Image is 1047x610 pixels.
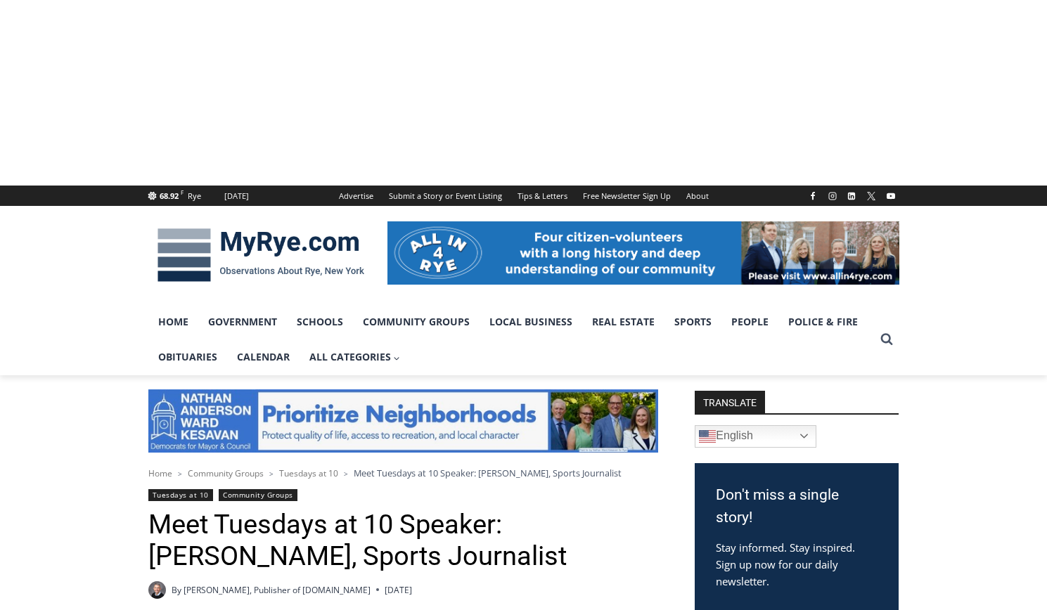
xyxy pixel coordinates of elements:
[331,186,381,206] a: Advertise
[695,425,816,448] a: English
[224,190,249,202] div: [DATE]
[480,304,582,339] a: Local Business
[148,466,658,480] nav: Breadcrumbs
[172,583,181,597] span: By
[148,489,213,501] a: Tuesdays at 10
[160,190,179,201] span: 68.92
[353,304,480,339] a: Community Groups
[381,186,510,206] a: Submit a Story or Event Listing
[385,583,412,597] time: [DATE]
[148,304,198,339] a: Home
[148,339,227,375] a: Obituaries
[148,467,172,479] a: Home
[331,186,717,206] nav: Secondary Navigation
[843,188,860,205] a: Linkedin
[344,469,348,479] span: >
[699,428,716,445] img: en
[181,188,184,196] span: F
[575,186,679,206] a: Free Newsletter Sign Up
[287,304,353,339] a: Schools
[716,484,878,528] h3: Don't miss a single story!
[279,467,338,479] a: Tuesdays at 10
[354,467,622,479] span: Meet Tuesdays at 10 Speaker: [PERSON_NAME], Sports Journalist
[227,339,300,375] a: Calendar
[679,186,717,206] a: About
[148,581,166,599] a: Author image
[300,339,411,375] a: All Categories
[882,188,899,205] a: YouTube
[148,219,373,292] img: MyRye.com
[582,304,664,339] a: Real Estate
[510,186,575,206] a: Tips & Letters
[148,509,658,573] h1: Meet Tuesdays at 10 Speaker: [PERSON_NAME], Sports Journalist
[716,539,878,590] p: Stay informed. Stay inspired. Sign up now for our daily newsletter.
[309,349,401,365] span: All Categories
[387,221,899,285] img: All in for Rye
[184,584,371,596] a: [PERSON_NAME], Publisher of [DOMAIN_NAME]
[778,304,868,339] a: Police & Fire
[198,304,287,339] a: Government
[148,304,874,375] nav: Primary Navigation
[664,304,721,339] a: Sports
[188,467,264,479] a: Community Groups
[219,489,297,501] a: Community Groups
[695,391,765,413] strong: TRANSLATE
[178,469,182,479] span: >
[874,327,899,352] button: View Search Form
[804,188,821,205] a: Facebook
[824,188,841,205] a: Instagram
[188,190,201,202] div: Rye
[269,469,274,479] span: >
[721,304,778,339] a: People
[863,188,880,205] a: X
